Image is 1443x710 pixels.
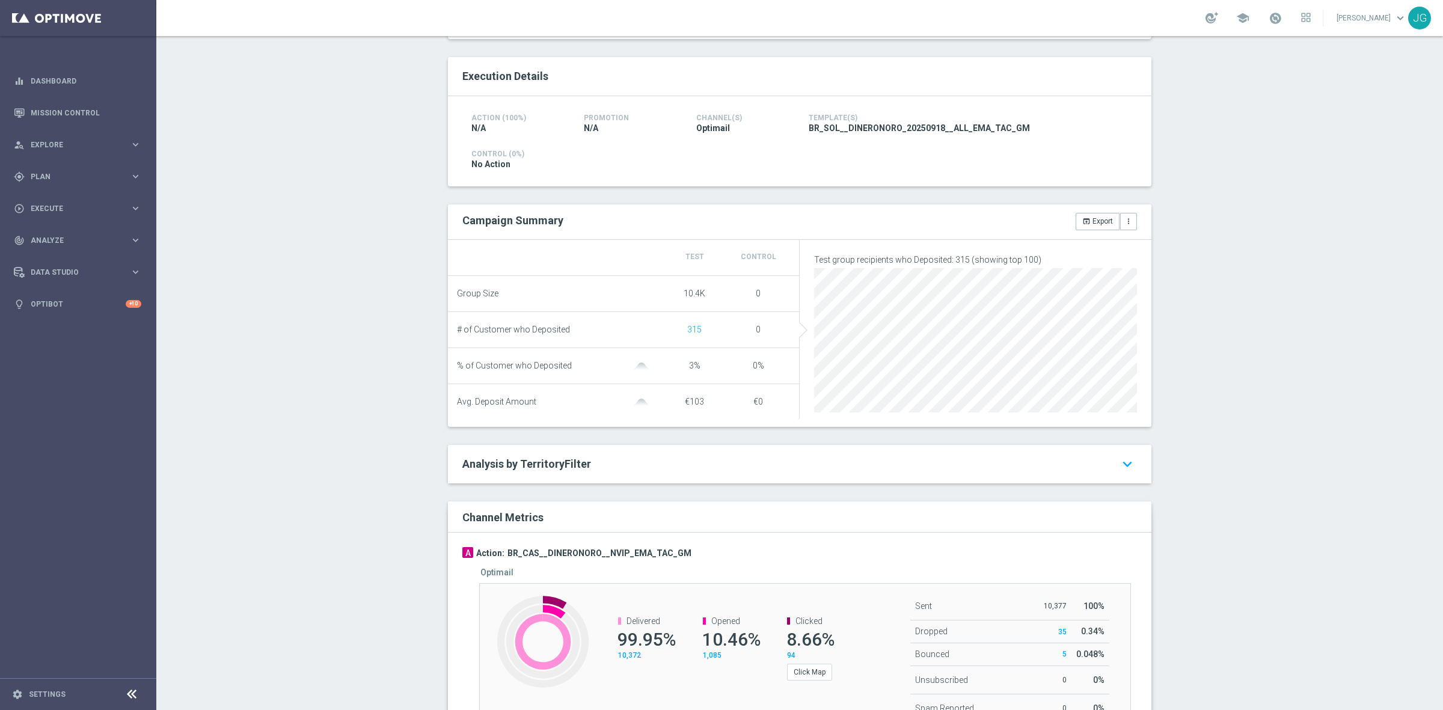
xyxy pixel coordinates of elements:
[14,235,25,246] i: track_changes
[31,173,130,180] span: Plan
[13,108,142,118] button: Mission Control
[1394,11,1407,25] span: keyboard_arrow_down
[1058,628,1067,636] span: 35
[630,363,654,370] img: gaussianGrey.svg
[126,300,141,308] div: +10
[753,361,764,370] span: 0%
[584,114,678,122] h4: Promotion
[685,252,704,261] span: Test
[617,629,676,650] span: 99.95%
[630,399,654,406] img: gaussianGrey.svg
[31,65,141,97] a: Dashboard
[457,397,536,407] span: Avg. Deposit Amount
[1082,217,1091,225] i: open_in_browser
[753,397,763,406] span: €0
[12,689,23,700] i: settings
[711,616,740,626] span: Opened
[31,205,130,212] span: Execute
[457,325,570,335] span: # of Customer who Deposited
[1043,601,1067,611] p: 10,377
[14,171,25,182] i: gps_fixed
[13,76,142,86] button: equalizer Dashboard
[14,139,25,150] i: person_search
[13,172,142,182] button: gps_fixed Plan keyboard_arrow_right
[130,234,141,246] i: keyboard_arrow_right
[741,252,776,261] span: Control
[684,289,705,298] span: 10.4K
[457,361,572,371] span: % of Customer who Deposited
[130,171,141,182] i: keyboard_arrow_right
[1076,649,1104,659] span: 0.048%
[687,325,702,334] span: Show unique customers
[14,171,130,182] div: Plan
[29,691,66,698] a: Settings
[1124,217,1133,225] i: more_vert
[462,547,473,558] div: A
[14,76,25,87] i: equalizer
[14,235,130,246] div: Analyze
[1076,213,1120,230] button: open_in_browser Export
[809,114,1128,122] h4: Template(s)
[14,299,25,310] i: lightbulb
[31,237,130,244] span: Analyze
[685,397,704,406] span: €103
[795,616,823,626] span: Clicked
[14,267,130,278] div: Data Studio
[1120,213,1137,230] button: more_vert
[462,511,544,524] h2: Channel Metrics
[702,629,761,650] span: 10.46%
[1093,675,1104,685] span: 0%
[1062,650,1067,658] span: 5
[915,675,968,685] span: Unsubscribed
[1118,453,1137,475] i: keyboard_arrow_down
[471,123,486,133] span: N/A
[756,289,761,298] span: 0
[13,140,142,150] button: person_search Explore keyboard_arrow_right
[618,651,641,660] span: 10,372
[13,204,142,213] button: play_circle_outline Execute keyboard_arrow_right
[915,626,948,636] span: Dropped
[814,254,1137,265] p: Test group recipients who Deposited: 315 (showing top 100)
[1335,9,1408,27] a: [PERSON_NAME]keyboard_arrow_down
[476,548,504,559] h3: Action:
[13,299,142,309] button: lightbulb Optibot +10
[462,458,591,470] span: Analysis by TerritoryFilter
[14,288,141,320] div: Optibot
[480,568,513,577] h5: Optimail
[584,123,598,133] span: N/A
[462,509,1144,525] div: Channel Metrics
[130,266,141,278] i: keyboard_arrow_right
[787,651,795,660] span: 94
[689,361,700,370] span: 3%
[462,457,1137,471] a: Analysis by TerritoryFilter keyboard_arrow_down
[703,651,721,660] span: 1,085
[786,629,835,650] span: 8.66%
[787,664,832,681] button: Click Map
[1043,675,1067,685] p: 0
[14,139,130,150] div: Explore
[14,97,141,129] div: Mission Control
[457,289,498,299] span: Group Size
[130,203,141,214] i: keyboard_arrow_right
[31,288,126,320] a: Optibot
[471,159,510,170] span: No Action
[915,649,949,659] span: Bounced
[14,203,130,214] div: Execute
[507,548,691,559] h3: BR_CAS__DINERONORO__NVIP_EMA_TAC_GM
[130,139,141,150] i: keyboard_arrow_right
[1236,11,1249,25] span: school
[14,65,141,97] div: Dashboard
[13,268,142,277] button: Data Studio keyboard_arrow_right
[1408,7,1431,29] div: JG
[471,150,1128,158] h4: Control (0%)
[31,269,130,276] span: Data Studio
[1083,601,1104,611] span: 100%
[809,123,1030,133] span: BR_SOL__DINERONORO_20250918__ALL_EMA_TAC_GM
[13,236,142,245] button: track_changes Analyze keyboard_arrow_right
